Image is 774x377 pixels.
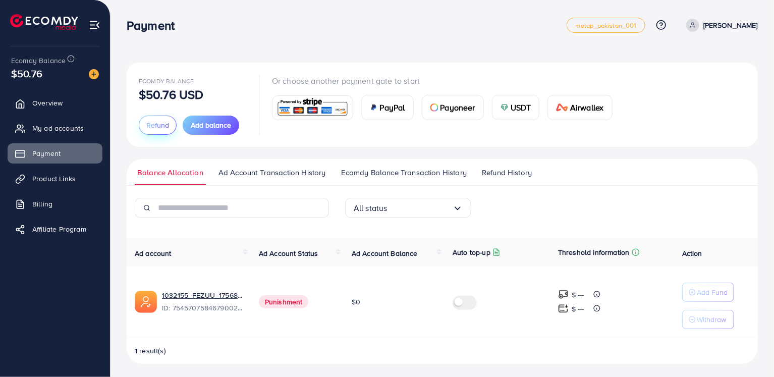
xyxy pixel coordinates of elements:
input: Search for option [388,200,453,216]
a: My ad accounts [8,118,102,138]
span: Refund History [482,167,532,178]
img: ic-ads-acc.e4c84228.svg [135,291,157,313]
a: cardAirwallex [547,95,612,120]
span: $0 [352,297,360,307]
span: Product Links [32,174,76,184]
span: Add balance [191,120,231,130]
div: Search for option [345,198,471,218]
span: ID: 7545707584679002119 [162,303,243,313]
span: PayPal [380,101,405,114]
span: Airwallex [570,101,603,114]
a: cardPayoneer [422,95,484,120]
span: Overview [32,98,63,108]
span: Ad Account Balance [352,248,418,258]
span: All status [354,200,388,216]
img: card [430,103,438,112]
span: Punishment [259,295,309,308]
a: Billing [8,194,102,214]
a: cardPayPal [361,95,414,120]
a: Product Links [8,169,102,189]
a: metap_pakistan_001 [567,18,645,33]
div: <span class='underline'>1032155_FEZUU_1756872097774</span></br>7545707584679002119 [162,290,243,313]
iframe: Chat [731,332,766,369]
img: card [275,97,350,119]
span: metap_pakistan_001 [575,22,637,29]
a: Affiliate Program [8,219,102,239]
p: Add Fund [697,286,728,298]
a: [PERSON_NAME] [682,19,758,32]
img: logo [10,14,78,30]
span: Payoneer [440,101,475,114]
img: image [89,69,99,79]
span: 1 result(s) [135,346,166,356]
p: Or choose another payment gate to start [272,75,621,87]
button: Add Fund [682,283,734,302]
p: $ --- [572,289,584,301]
span: Ecomdy Balance [11,56,66,66]
img: card [556,103,568,112]
a: 1032155_FEZUU_1756872097774 [162,290,243,300]
button: Withdraw [682,310,734,329]
span: Refund [146,120,169,130]
span: Ad account [135,248,172,258]
span: Payment [32,148,61,158]
span: Billing [32,199,52,209]
span: Action [682,248,702,258]
span: Ecomdy Balance Transaction History [341,167,467,178]
img: card [370,103,378,112]
span: Affiliate Program [32,224,86,234]
img: card [501,103,509,112]
a: Payment [8,143,102,164]
p: [PERSON_NAME] [703,19,758,31]
a: Overview [8,93,102,113]
span: USDT [511,101,531,114]
button: Refund [139,116,177,135]
img: top-up amount [558,303,569,314]
p: Auto top-up [453,246,490,258]
p: $ --- [572,303,584,315]
img: top-up amount [558,289,569,300]
a: cardUSDT [492,95,540,120]
p: Withdraw [697,313,726,326]
p: $50.76 USD [139,88,204,100]
span: Balance Allocation [137,167,203,178]
h3: Payment [127,18,183,33]
span: Ad Account Status [259,248,318,258]
span: Ecomdy Balance [139,77,194,85]
button: Add balance [183,116,239,135]
span: $50.76 [11,66,42,81]
span: My ad accounts [32,123,84,133]
span: Ad Account Transaction History [218,167,326,178]
img: menu [89,19,100,31]
p: Threshold information [558,246,629,258]
a: card [272,95,353,120]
